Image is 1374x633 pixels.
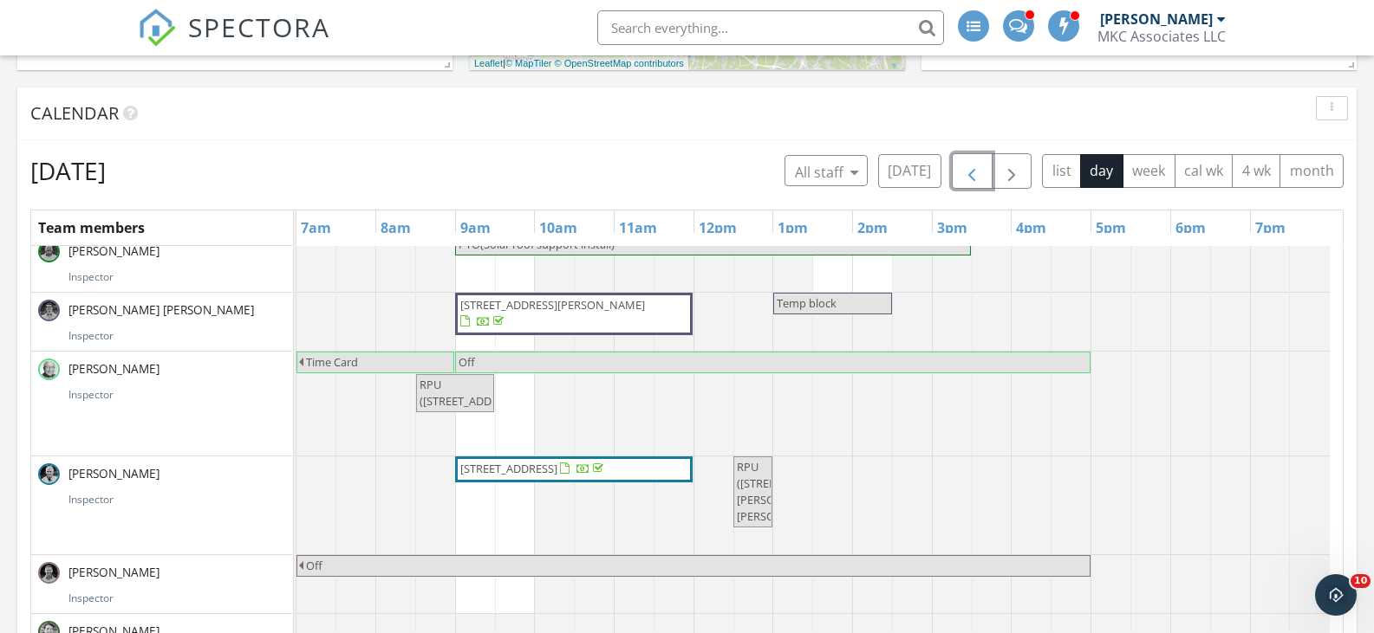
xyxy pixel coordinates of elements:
a: 12pm [694,214,741,242]
span: Off [306,558,322,573]
div: Inspector [68,591,285,606]
div: Inspector [68,492,285,507]
span: Calendar [30,101,119,125]
button: All staff [785,155,868,186]
span: Time Card [306,354,358,370]
a: 1pm [773,214,812,242]
span: RPU ([STREET_ADDRESS][PERSON_NAME][PERSON_NAME]) [737,459,837,525]
div: Inspector [68,269,285,285]
span: [PERSON_NAME] [65,465,163,482]
button: [DATE] [878,154,941,188]
div: All staff [795,162,858,183]
span: [STREET_ADDRESS] [460,461,557,476]
span: Temp block [777,295,837,311]
a: © MapTiler [505,58,552,68]
a: 2pm [853,214,892,242]
button: week [1123,154,1175,188]
a: 11am [615,214,661,242]
img: The Best Home Inspection Software - Spectora [138,9,176,47]
h2: [DATE] [30,153,106,188]
span: [PERSON_NAME] [65,564,163,581]
a: © OpenStreetMap contributors [555,58,684,68]
input: Search everything... [597,10,944,45]
span: SPECTORA [188,9,330,45]
a: SPECTORA [138,23,330,60]
iframe: Intercom live chat [1315,574,1357,616]
button: Previous day [952,153,993,189]
span: RPU ([STREET_ADDRESS]) [420,377,524,409]
img: tom_head_bw.jpg [38,241,60,262]
a: 5pm [1091,214,1130,242]
span: [PERSON_NAME] [65,242,163,260]
a: 7pm [1251,214,1290,242]
a: 9am [456,214,495,242]
a: 6pm [1171,214,1210,242]
img: jack_mason_home_inspector.jpg [38,358,60,380]
button: month [1280,154,1344,188]
span: Off [459,354,475,370]
img: miner_head_bw.jpg [38,300,60,321]
div: Inspector [68,328,285,344]
span: 10 [1351,574,1371,588]
img: rob_head_bw.jpg [38,463,60,485]
div: | [470,56,688,71]
div: MKC Associates LLC [1097,28,1226,45]
a: 10am [535,214,582,242]
span: Team members [38,218,145,237]
a: 3pm [933,214,972,242]
a: Leaflet [474,58,503,68]
button: day [1080,154,1123,188]
button: Next day [992,153,1032,189]
span: [PERSON_NAME] [PERSON_NAME] [65,301,257,319]
a: 7am [296,214,335,242]
button: cal wk [1175,154,1234,188]
span: PTO(Solar roof support install) [459,236,615,252]
button: list [1042,154,1081,188]
a: 8am [376,214,415,242]
span: [PERSON_NAME] [65,360,163,378]
span: [STREET_ADDRESS][PERSON_NAME] [460,297,645,313]
img: jack_head_bw.jpg [38,562,60,584]
a: 4pm [1012,214,1051,242]
div: [PERSON_NAME] [1100,10,1213,28]
button: 4 wk [1232,154,1280,188]
div: Inspector [68,387,285,403]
